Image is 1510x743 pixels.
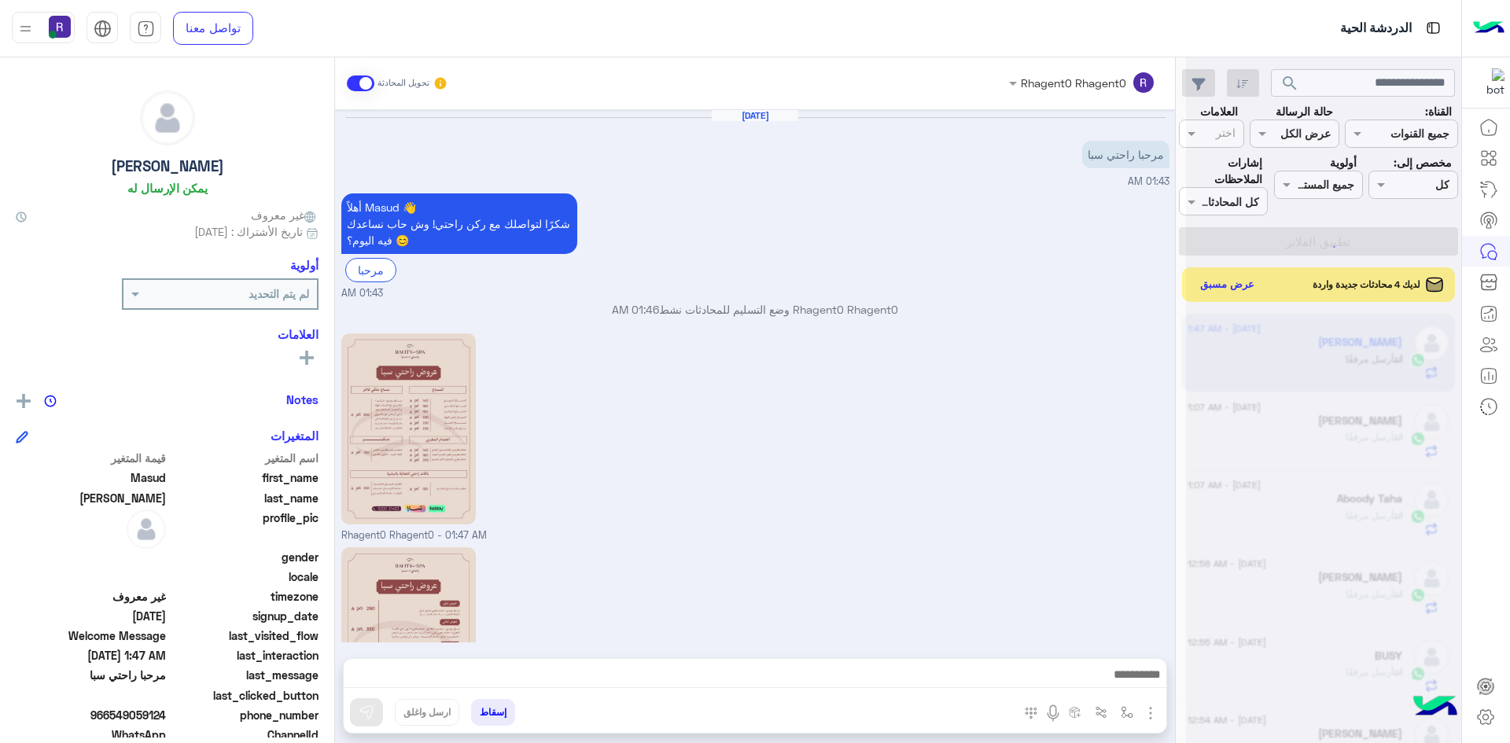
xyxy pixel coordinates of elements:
span: last_message [169,667,319,683]
img: hulul-logo.png [1408,680,1463,735]
img: profile [16,19,35,39]
span: 01:43 AM [341,286,383,301]
span: مرحبا راحتي سبا [16,667,166,683]
img: defaultAdmin.png [141,91,194,145]
span: 966549059124 [16,707,166,723]
span: قيمة المتغير [16,450,166,466]
span: Masud [16,469,166,486]
div: loading... [1309,233,1337,260]
img: select flow [1121,706,1133,719]
h6: العلامات [16,327,319,341]
p: 28/8/2025, 1:43 AM [1082,141,1169,168]
img: tab [94,20,112,38]
p: الدردشة الحية [1340,18,1412,39]
button: ارسل واغلق [395,699,459,726]
h6: Notes [286,392,319,406]
span: تاريخ الأشتراك : [DATE] [194,223,303,240]
h6: [DATE] [712,110,798,121]
img: add [17,394,31,408]
label: إشارات الملاحظات [1179,154,1262,188]
button: create order [1063,699,1088,725]
img: create order [1069,706,1081,719]
span: 2 [16,726,166,743]
button: Trigger scenario [1088,699,1114,725]
span: Rana [16,490,166,506]
img: defaultAdmin.png [127,509,166,549]
img: tab [1423,18,1443,38]
span: 01:43 AM [1128,175,1169,187]
button: select flow [1114,699,1140,725]
img: send voice note [1044,704,1063,723]
h6: يمكن الإرسال له [127,181,208,195]
h5: [PERSON_NAME] [111,157,224,175]
div: اختر [1216,124,1238,145]
span: null [16,549,166,565]
small: تحويل المحادثة [377,77,429,90]
img: make a call [1025,707,1037,719]
span: null [16,687,166,704]
span: timezone [169,588,319,605]
span: phone_number [169,707,319,723]
img: send message [359,704,374,720]
span: last_name [169,490,319,506]
button: إسقاط [471,699,515,726]
img: 322853014244696 [1476,68,1504,97]
span: last_visited_flow [169,627,319,644]
span: 01:46 AM [612,303,659,316]
span: last_clicked_button [169,687,319,704]
span: 2025-08-27T22:43:29.181Z [16,608,166,624]
span: Welcome Message [16,627,166,644]
img: Trigger scenario [1095,706,1107,719]
span: ChannelId [169,726,319,743]
span: 2025-08-27T22:47:10.003Z [16,647,166,664]
button: تطبيق الفلاتر [1179,227,1458,256]
img: send attachment [1141,704,1160,723]
span: profile_pic [169,509,319,546]
h6: المتغيرات [271,429,319,443]
p: Rhagent0 Rhagent0 وضع التسليم للمحادثات نشط [341,301,1169,318]
span: locale [169,568,319,585]
span: Rhagent0 Rhagent0 - 01:47 AM [341,528,487,543]
a: تواصل معنا [173,12,253,45]
span: اسم المتغير [169,450,319,466]
div: مرحبا [345,258,396,282]
img: 2KfZhNmF2LPYp9isLmpwZw%3D%3D.jpg [341,333,477,524]
span: last_interaction [169,647,319,664]
img: userImage [49,16,71,38]
p: 28/8/2025, 1:43 AM [341,193,577,254]
span: signup_date [169,608,319,624]
span: غير معروف [251,207,319,223]
img: Logo [1473,12,1504,45]
img: 2KfZhNio2KfZgtin2KouanBn.jpg [341,547,477,738]
span: gender [169,549,319,565]
h6: أولوية [290,258,319,272]
span: first_name [169,469,319,486]
img: tab [137,20,155,38]
a: tab [130,12,161,45]
span: null [16,568,166,585]
img: notes [44,395,57,407]
span: غير معروف [16,588,166,605]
